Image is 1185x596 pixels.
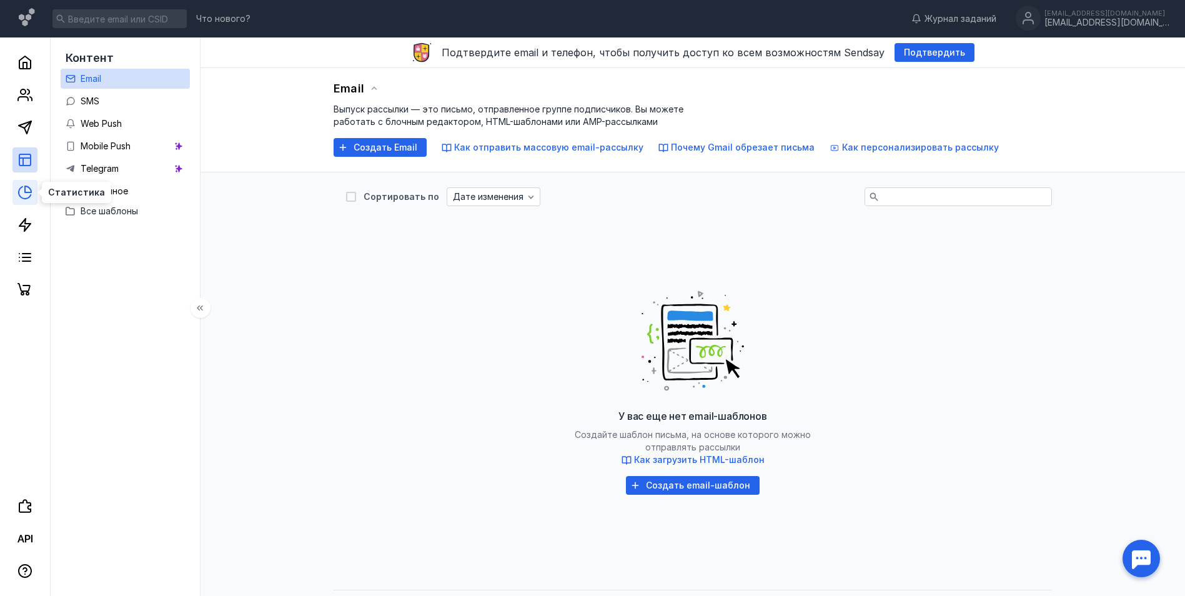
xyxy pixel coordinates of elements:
[52,9,187,28] input: Введите email или CSID
[334,138,427,157] button: Создать Email
[334,104,683,127] span: Выпуск рассылки — это письмо, отправленное группе подписчиков. Вы можете работать с блочным редак...
[842,142,999,152] span: Как персонализировать рассылку
[904,47,965,58] span: Подтвердить
[905,12,1003,25] a: Журнал заданий
[48,188,105,197] span: Статистика
[81,141,131,151] span: Mobile Push
[1044,17,1169,28] div: [EMAIL_ADDRESS][DOMAIN_NAME]
[658,141,815,154] button: Почему Gmail обрезает письма
[61,136,190,156] a: Mobile Push
[81,163,119,174] span: Telegram
[81,96,99,106] span: SMS
[66,51,114,64] span: Контент
[196,14,250,23] span: Что нового?
[442,46,885,59] span: Подтвердите email и телефон, чтобы получить доступ ко всем возможностям Sendsay
[895,43,974,62] button: Подтвердить
[925,12,996,25] span: Журнал заданий
[334,82,364,95] span: Email
[453,192,523,202] span: Дате изменения
[61,181,190,201] a: Избранное
[61,159,190,179] a: Telegram
[81,73,101,84] span: Email
[66,201,185,221] button: Все шаблоны
[81,118,122,129] span: Web Push
[568,429,818,466] span: Создайте шаблон письма, на основе которого можно отправлять рассылки
[830,141,999,154] button: Как персонализировать рассылку
[61,114,190,134] a: Web Push
[618,410,766,422] span: У вас еще нет email-шаблонов
[81,206,138,216] span: Все шаблоны
[447,187,540,206] button: Дате изменения
[454,142,643,152] span: Как отправить массовую email-рассылку
[671,142,815,152] span: Почему Gmail обрезает письма
[61,91,190,111] a: SMS
[354,142,417,153] span: Создать Email
[61,69,190,89] a: Email
[1044,9,1169,17] div: [EMAIL_ADDRESS][DOMAIN_NAME]
[364,192,439,201] div: Сортировать по
[626,476,760,495] button: Создать email-шаблон
[634,454,765,465] span: Как загрузить HTML-шаблон
[190,14,257,23] a: Что нового?
[622,454,765,466] button: Как загрузить HTML-шаблон
[442,141,643,154] button: Как отправить массовую email-рассылку
[646,480,750,491] span: Создать email-шаблон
